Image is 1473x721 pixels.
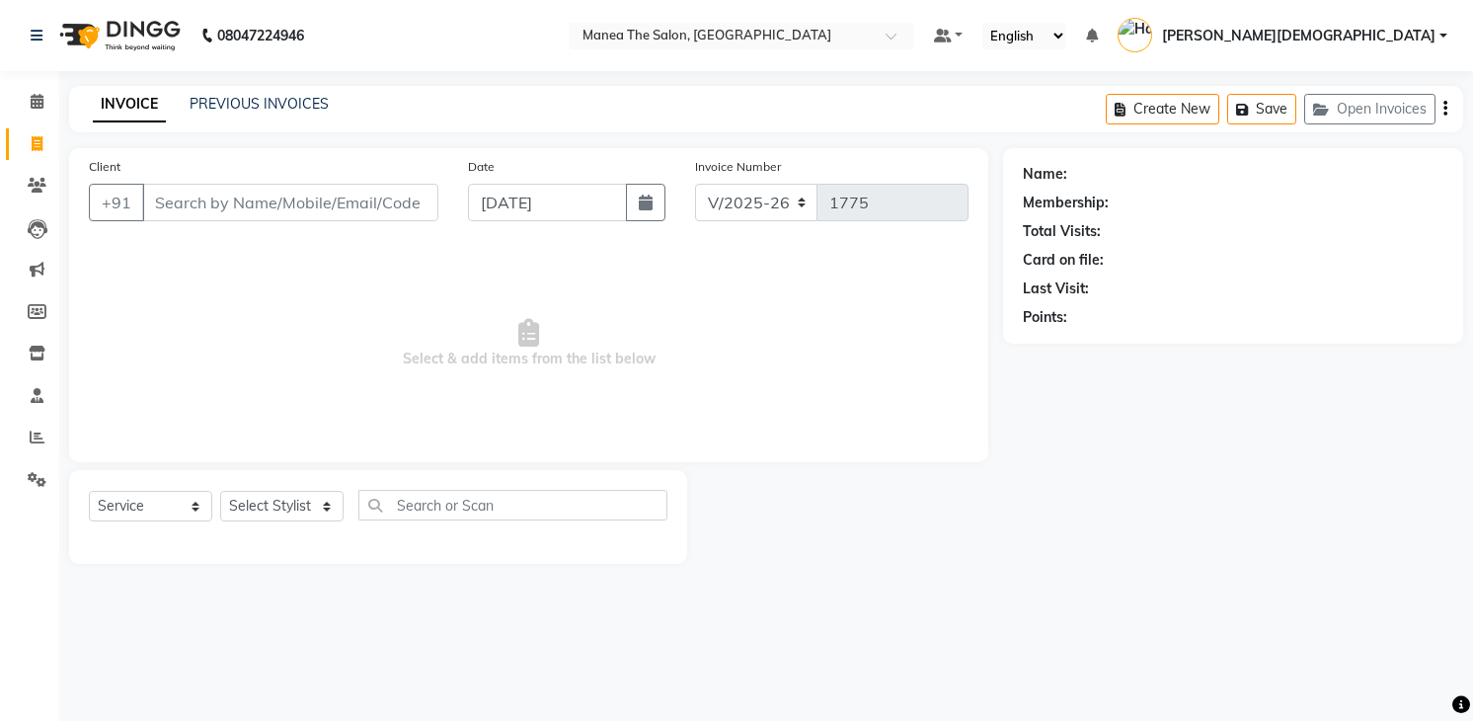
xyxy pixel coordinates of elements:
[1304,94,1435,124] button: Open Invoices
[190,95,329,113] a: PREVIOUS INVOICES
[89,184,144,221] button: +91
[1023,250,1104,271] div: Card on file:
[89,158,120,176] label: Client
[1162,26,1435,46] span: [PERSON_NAME][DEMOGRAPHIC_DATA]
[142,184,438,221] input: Search by Name/Mobile/Email/Code
[217,8,304,63] b: 08047224946
[1023,193,1109,213] div: Membership:
[1023,307,1067,328] div: Points:
[1227,94,1296,124] button: Save
[1023,221,1101,242] div: Total Visits:
[50,8,186,63] img: logo
[1118,18,1152,52] img: Hari Krishna
[1106,94,1219,124] button: Create New
[93,87,166,122] a: INVOICE
[1023,164,1067,185] div: Name:
[468,158,495,176] label: Date
[89,245,969,442] span: Select & add items from the list below
[1023,279,1089,299] div: Last Visit:
[358,490,667,521] input: Search or Scan
[695,158,781,176] label: Invoice Number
